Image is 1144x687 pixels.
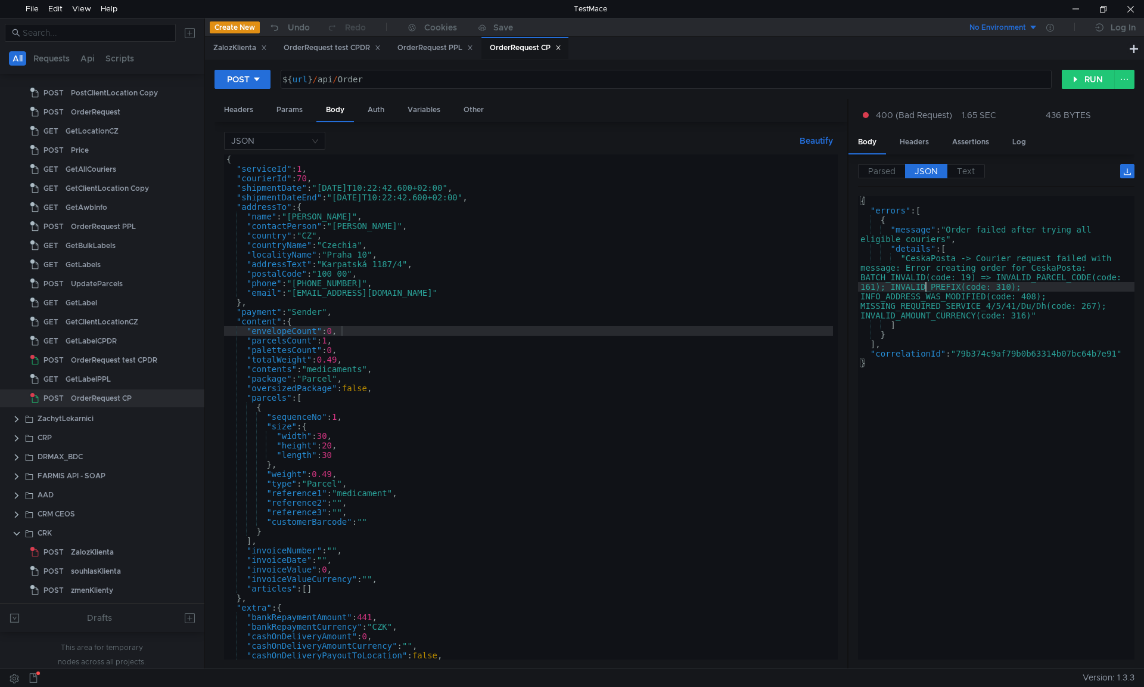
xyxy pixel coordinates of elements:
[71,103,120,121] div: OrderRequest
[43,543,64,561] span: POST
[43,218,64,236] span: POST
[66,256,101,274] div: GetLabels
[43,562,64,580] span: POST
[214,99,263,121] div: Headers
[1062,70,1115,89] button: RUN
[43,351,64,369] span: POST
[210,21,260,33] button: Create New
[43,313,58,331] span: GET
[43,237,58,255] span: GET
[66,313,138,331] div: GetClientLocationCZ
[1111,20,1136,35] div: Log In
[102,51,138,66] button: Scripts
[868,166,896,177] span: Parsed
[87,611,112,625] div: Drafts
[876,109,952,122] span: 400 (Bad Request)
[77,51,98,66] button: Api
[43,581,64,599] span: POST
[43,180,58,197] span: GET
[795,134,838,148] button: Beautify
[1046,110,1091,120] div: 436 BYTES
[493,23,513,32] div: Save
[71,84,158,102] div: PostClientLocation Copy
[71,581,113,599] div: zmenKlienty
[66,122,119,140] div: GetLocationCZ
[214,70,271,89] button: POST
[38,524,52,542] div: CRK
[43,256,58,274] span: GET
[1083,669,1134,686] span: Version: 1.3.3
[424,20,457,35] div: Cookies
[66,237,116,255] div: GetBulkLabels
[9,51,26,66] button: All
[454,99,493,121] div: Other
[38,448,83,466] div: DRMAX_BDC
[38,467,105,485] div: FARMIS API - SOAP
[213,42,267,54] div: ZalozKlienta
[957,166,975,177] span: Text
[955,18,1038,37] button: No Environment
[66,180,149,197] div: GetClientLocation Copy
[66,199,107,216] div: GetAwbInfo
[66,370,111,388] div: GetLabelPPL
[962,110,996,120] div: 1.65 SEC
[30,51,73,66] button: Requests
[71,562,121,580] div: souhlasKlienta
[38,429,52,447] div: CRP
[43,370,58,388] span: GET
[71,275,123,293] div: UpdateParcels
[43,199,58,216] span: GET
[890,131,938,153] div: Headers
[66,332,117,350] div: GetLabelCPDR
[490,42,561,54] div: OrderRequest CP
[915,166,938,177] span: JSON
[43,389,64,407] span: POST
[1003,131,1036,153] div: Log
[316,99,354,122] div: Body
[260,18,318,36] button: Undo
[284,42,381,54] div: OrderRequest test CPDR
[43,160,58,178] span: GET
[398,99,450,121] div: Variables
[23,26,169,39] input: Search...
[43,332,58,350] span: GET
[38,410,94,428] div: ZachytLekarnici
[71,218,136,236] div: OrderRequest PPL
[267,99,312,121] div: Params
[43,122,58,140] span: GET
[943,131,999,153] div: Assertions
[71,389,132,407] div: OrderRequest CP
[969,22,1026,33] div: No Environment
[66,294,97,312] div: GetLabel
[43,141,64,159] span: POST
[71,351,157,369] div: OrderRequest test CPDR
[397,42,473,54] div: OrderRequest PPL
[288,20,310,35] div: Undo
[345,20,366,35] div: Redo
[43,103,64,121] span: POST
[43,84,64,102] span: POST
[43,294,58,312] span: GET
[43,275,64,293] span: POST
[848,131,886,154] div: Body
[71,141,89,159] div: Price
[66,160,116,178] div: GetAllCouriers
[38,505,75,523] div: CRM CEOS
[227,73,250,86] div: POST
[358,99,394,121] div: Auth
[318,18,374,36] button: Redo
[38,486,54,504] div: AAD
[71,543,114,561] div: ZalozKlienta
